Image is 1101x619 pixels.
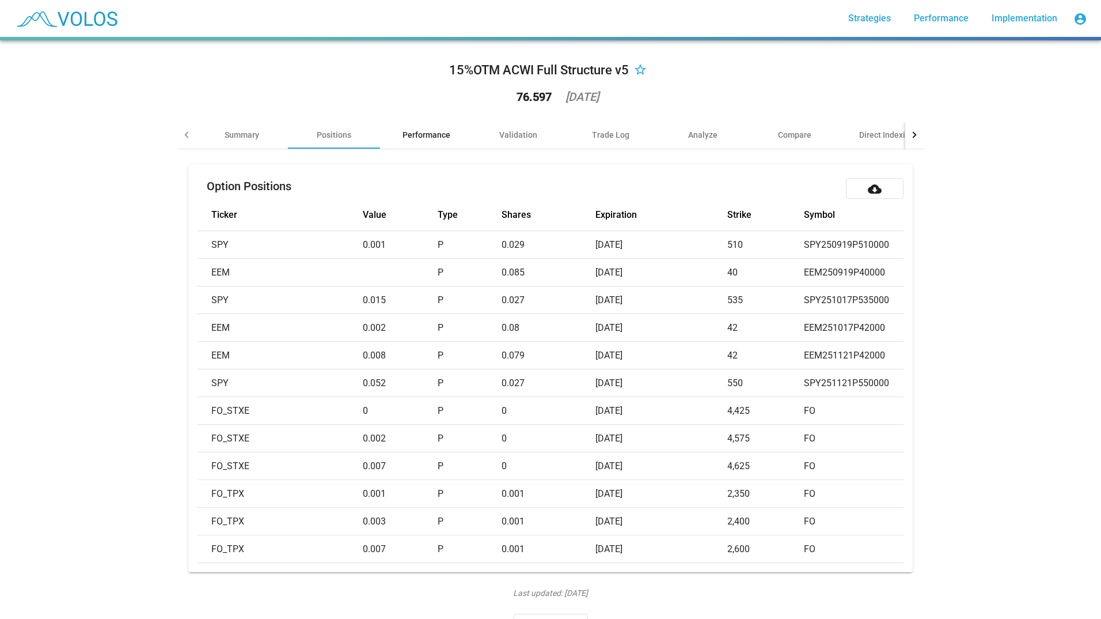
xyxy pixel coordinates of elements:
td: 0.029 [502,231,595,259]
mat-icon: star_border [633,64,647,78]
td: FO_STXE [198,425,362,452]
th: Expiration [595,199,727,231]
td: FO_TPX [198,535,362,563]
td: 510 [727,231,804,259]
td: 0.052 [363,369,438,397]
td: [DATE] [595,231,727,259]
td: 2,350 [727,480,804,508]
img: blue_transparent.png [9,4,123,33]
td: 4,625 [727,452,804,480]
div: Validation [499,129,537,141]
a: Implementation [982,8,1066,29]
td: 0.027 [502,286,595,314]
td: 0.008 [363,342,438,369]
td: SPY [198,369,362,397]
div: 76.597 [517,91,552,103]
td: P [438,314,502,342]
mat-icon: account_circle [1073,12,1087,26]
td: [DATE] [595,397,727,425]
td: 4,425 [727,397,804,425]
td: 535 [727,286,804,314]
td: 4,575 [727,425,804,452]
td: EEM [198,259,362,286]
td: P [438,397,502,425]
td: 0 [502,425,595,452]
td: P [438,508,502,535]
td: [DATE] [595,342,727,369]
td: 0.085 [502,259,595,286]
td: [DATE] [595,286,727,314]
div: Compare [778,129,811,141]
td: P [438,425,502,452]
td: SPY [198,286,362,314]
th: Ticker [198,199,362,231]
td: P [438,231,502,259]
mat-card-title: Option Positions [207,180,291,192]
td: 0.001 [502,480,595,508]
td: 0.001 [363,231,438,259]
td: [DATE] [595,314,727,342]
td: [DATE] [595,425,727,452]
td: 0.007 [363,452,438,480]
td: P [438,535,502,563]
td: [DATE] [595,369,727,397]
td: 0.002 [363,425,438,452]
td: [DATE] [595,259,727,286]
td: 0.027 [502,369,595,397]
div: Summary [225,129,259,141]
td: 0.001 [502,535,595,563]
td: [DATE] [595,508,727,535]
td: P [438,259,502,286]
td: 0.08 [502,314,595,342]
td: FO_TPX [198,508,362,535]
td: [DATE] [595,452,727,480]
td: 40 [727,259,804,286]
div: Performance [403,129,450,141]
td: [DATE] [595,535,727,563]
td: 0.002 [363,314,438,342]
div: Analyze [688,129,717,141]
td: 0.015 [363,286,438,314]
div: Positions [317,129,351,141]
td: P [438,369,502,397]
div: [DATE] [565,91,599,103]
td: EEM [198,314,362,342]
td: 550 [727,369,804,397]
span: Strategies [848,13,891,24]
th: Shares [502,199,595,231]
div: 15%OTM ACWI Full Structure v5 [449,61,629,80]
td: 0 [502,397,595,425]
td: SPY [198,231,362,259]
a: Strategies [839,8,900,29]
td: FO_STXE [198,397,362,425]
td: 0 [502,452,595,480]
div: Direct Indexing [859,129,914,141]
td: FO_STXE [198,452,362,480]
td: P [438,452,502,480]
td: 0.007 [363,535,438,563]
td: 42 [727,342,804,369]
td: FO_TPX [198,480,362,508]
td: 0.001 [363,480,438,508]
td: P [438,480,502,508]
th: Type [438,199,502,231]
td: 2,600 [727,535,804,563]
a: Performance [905,8,978,29]
span: Performance [914,13,969,24]
td: 0.001 [502,508,595,535]
td: [DATE] [595,480,727,508]
div: Trade Log [592,129,629,141]
td: 0.003 [363,508,438,535]
td: 0.079 [502,342,595,369]
th: Value [363,199,438,231]
i: Last updated: [DATE] [513,587,588,599]
td: P [438,342,502,369]
th: Strike [727,199,804,231]
span: Implementation [992,13,1057,24]
td: 2,400 [727,508,804,535]
td: 0 [363,397,438,425]
td: EEM [198,342,362,369]
td: 42 [727,314,804,342]
mat-icon: cloud_download [868,182,882,196]
td: P [438,286,502,314]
